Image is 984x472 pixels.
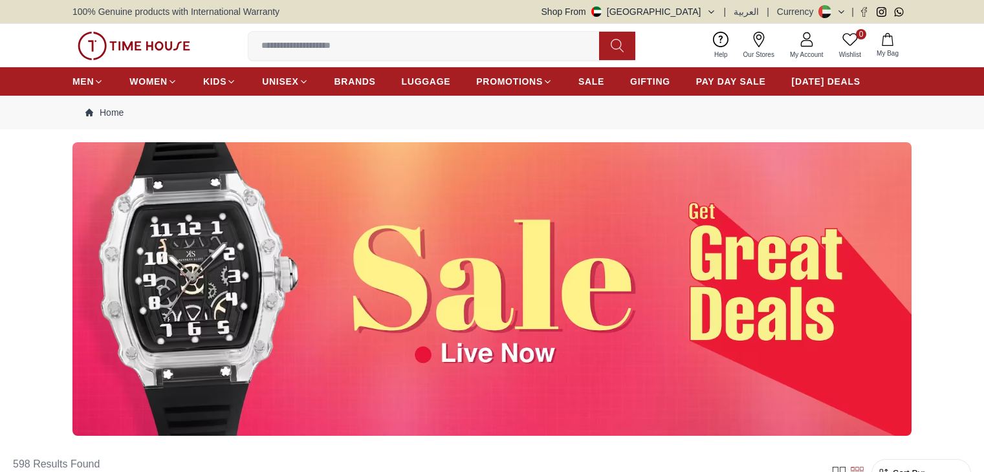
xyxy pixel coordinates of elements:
[85,106,124,119] a: Home
[578,75,604,88] span: SALE
[78,32,190,60] img: ...
[262,75,298,88] span: UNISEX
[869,30,906,61] button: My Bag
[736,29,782,62] a: Our Stores
[334,75,376,88] span: BRANDS
[72,142,912,436] img: ...
[724,5,727,18] span: |
[859,7,869,17] a: Facebook
[738,50,780,59] span: Our Stores
[591,6,602,17] img: United Arab Emirates
[851,5,854,18] span: |
[785,50,829,59] span: My Account
[831,29,869,62] a: 0Wishlist
[72,5,279,18] span: 100% Genuine products with International Warranty
[706,29,736,62] a: Help
[334,70,376,93] a: BRANDS
[578,70,604,93] a: SALE
[203,75,226,88] span: KIDS
[72,96,912,129] nav: Breadcrumb
[709,50,733,59] span: Help
[203,70,236,93] a: KIDS
[871,48,904,58] span: My Bag
[402,70,451,93] a: LUGGAGE
[777,5,819,18] div: Currency
[792,70,860,93] a: [DATE] DEALS
[894,7,904,17] a: Whatsapp
[696,70,766,93] a: PAY DAY SALE
[792,75,860,88] span: [DATE] DEALS
[696,75,766,88] span: PAY DAY SALE
[767,5,769,18] span: |
[72,70,104,93] a: MEN
[402,75,451,88] span: LUGGAGE
[856,29,866,39] span: 0
[877,7,886,17] a: Instagram
[834,50,866,59] span: Wishlist
[541,5,716,18] button: Shop From[GEOGRAPHIC_DATA]
[129,70,177,93] a: WOMEN
[129,75,168,88] span: WOMEN
[262,70,308,93] a: UNISEX
[72,75,94,88] span: MEN
[630,70,670,93] a: GIFTING
[476,70,552,93] a: PROMOTIONS
[630,75,670,88] span: GIFTING
[476,75,543,88] span: PROMOTIONS
[734,5,759,18] button: العربية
